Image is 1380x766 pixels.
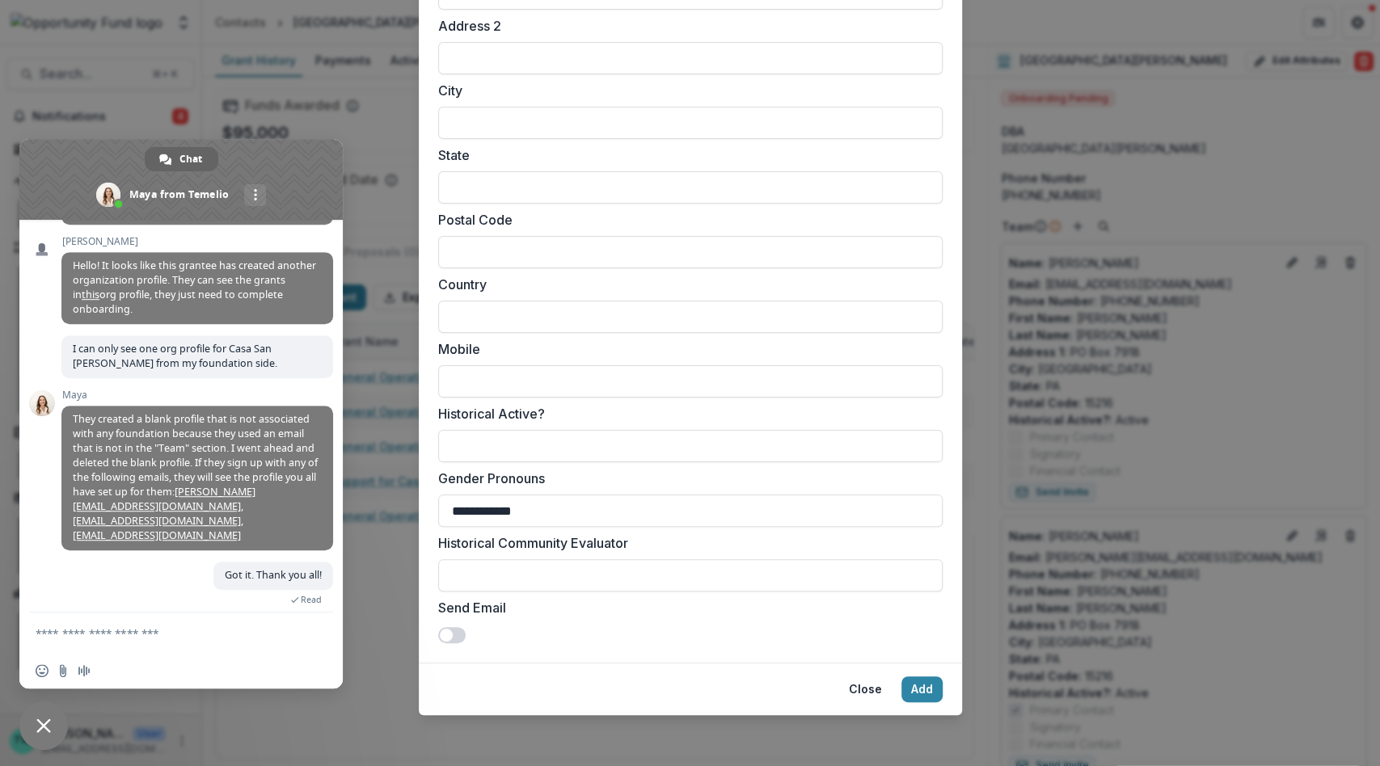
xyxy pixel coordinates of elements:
a: this [82,288,99,301]
label: Gender Pronouns [438,469,933,488]
textarea: Compose your message... [36,612,294,653]
span: Hello! It looks like this grantee has created another organization profile. They can see the gran... [73,259,316,316]
label: Historical Active? [438,404,933,423]
a: [PERSON_NAME][EMAIL_ADDRESS][DOMAIN_NAME] [73,485,255,513]
label: Postal Code [438,210,933,229]
a: [EMAIL_ADDRESS][DOMAIN_NAME] [73,528,241,542]
a: Chat [145,147,218,171]
span: [PERSON_NAME] [61,236,333,247]
span: They created a blank profile that is not associated with any foundation because they used an emai... [73,412,318,542]
span: I can only see one org profile for Casa San [PERSON_NAME] from my foundation side. [73,342,277,370]
span: Read [301,594,322,605]
label: Mobile [438,339,933,359]
span: Maya [61,389,333,401]
label: Address 2 [438,16,933,36]
a: Close chat [19,701,68,750]
label: City [438,81,933,100]
button: Close [839,676,892,702]
a: [EMAIL_ADDRESS][DOMAIN_NAME] [73,514,241,528]
button: Add [901,676,943,702]
span: Got it. Thank you all! [225,568,322,582]
label: Historical Community Evaluator [438,533,933,553]
label: State [438,145,933,165]
span: Chat [179,147,202,171]
span: Send a file [57,664,70,677]
label: Country [438,275,933,294]
span: Audio message [78,664,91,677]
label: Send Email [438,598,933,617]
span: Insert an emoji [36,664,49,677]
